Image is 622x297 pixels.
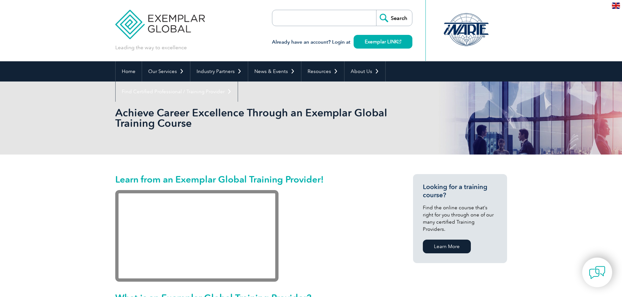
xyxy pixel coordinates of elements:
[116,82,238,102] a: Find Certified Professional / Training Provider
[115,190,279,282] iframe: Recognized Training Provider Graduates: World of Opportunities
[115,44,187,51] p: Leading the way to excellence
[116,61,142,82] a: Home
[142,61,190,82] a: Our Services
[344,61,385,82] a: About Us
[354,35,412,49] a: Exemplar LINK
[115,108,390,128] h2: Achieve Career Excellence Through an Exemplar Global Training Course
[589,264,605,281] img: contact-chat.png
[423,183,497,199] h3: Looking for a training course?
[376,10,412,26] input: Search
[423,204,497,233] p: Find the online course that’s right for you through one of our many certified Training Providers.
[248,61,301,82] a: News & Events
[301,61,344,82] a: Resources
[612,3,620,9] img: en
[190,61,248,82] a: Industry Partners
[398,40,401,43] img: open_square.png
[423,240,471,253] a: Learn More
[115,174,390,185] h2: Learn from an Exemplar Global Training Provider!
[272,38,412,46] h3: Already have an account? Login at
